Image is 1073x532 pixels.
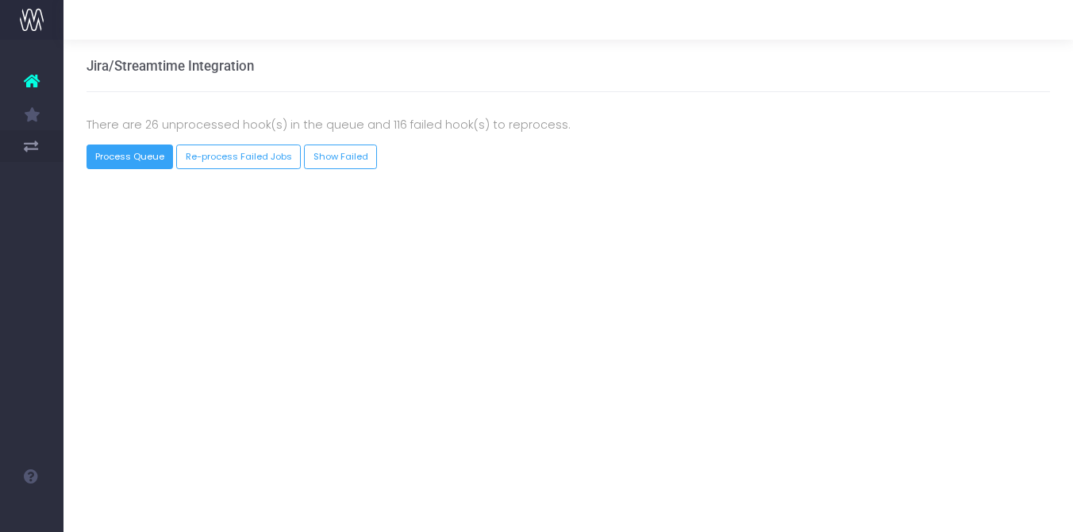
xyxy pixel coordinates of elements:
p: There are 26 unprocessed hook(s) in the queue and 116 failed hook(s) to reprocess. [87,115,1051,134]
a: Show Failed [304,145,377,169]
h3: Jira/Streamtime Integration [87,58,254,74]
button: Process Queue [87,145,174,169]
img: images/default_profile_image.png [20,500,44,524]
button: Re-process Failed Jobs [176,145,301,169]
